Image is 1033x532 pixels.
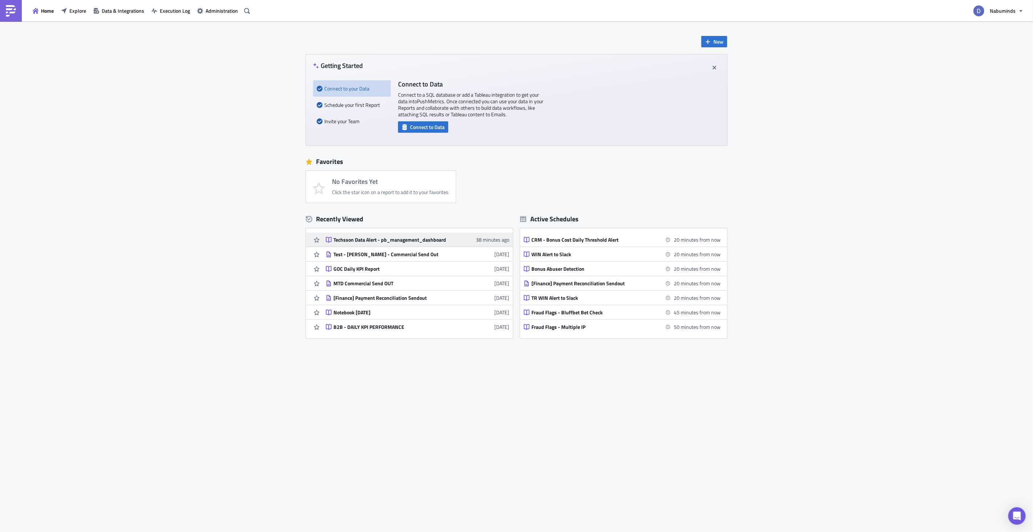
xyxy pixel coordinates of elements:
[674,265,721,273] time: 2025-09-01 11:00
[317,80,387,97] div: Connect to your Data
[494,323,509,331] time: 2025-07-30T10:23:04Z
[160,7,190,15] span: Execution Log
[524,262,721,276] a: Bonus Abuser Detection20 minutes from now
[524,305,721,319] a: Fraud Flags - Bluffbet Bet Check45 minutes from now
[326,305,509,319] a: Notebook [DATE][DATE]
[333,295,461,301] div: [Finance] Payment Reconciliation Sendout
[990,7,1016,15] span: Nabuminds
[326,262,509,276] a: GOC Daily KPI Report[DATE]
[313,62,363,69] h4: Getting Started
[674,250,721,258] time: 2025-09-01 11:00
[531,280,659,287] div: [Finance] Payment Reconciliation Sendout
[326,291,509,305] a: [Finance] Payment Reconciliation Sendout[DATE]
[973,5,985,17] img: Avatar
[333,237,461,243] div: Techsson Data Alert - pb_management_dashboard
[333,266,461,272] div: GOC Daily KPI Report
[29,5,57,16] button: Home
[524,247,721,261] a: WIN Alert to Slack20 minutes from now
[1008,507,1026,525] div: Open Intercom Messenger
[494,250,509,258] time: 2025-08-15T11:48:15Z
[531,324,659,330] div: Fraud Flags - Multiple IP
[333,280,461,287] div: MTD Commercial Send OUT
[326,320,509,334] a: B2B - DAILY KPI PERFORMANCE[DATE]
[531,266,659,272] div: Bonus Abuser Detection
[206,7,238,15] span: Administration
[701,36,727,47] button: New
[494,265,509,273] time: 2025-08-15T11:13:09Z
[306,156,727,167] div: Favorites
[674,236,721,243] time: 2025-09-01 11:00
[148,5,194,16] button: Execution Log
[102,7,144,15] span: Data & Integrations
[326,247,509,261] a: Test - [PERSON_NAME] - Commercial Send Out[DATE]
[713,38,724,45] span: New
[524,233,721,247] a: CRM - Bonus Cost Daily Threshold Alert20 minutes from now
[674,279,721,287] time: 2025-09-01 11:00
[410,123,445,131] span: Connect to Data
[398,80,543,88] h4: Connect to Data
[317,97,387,113] div: Schedule your first Report
[41,7,54,15] span: Home
[57,5,90,16] button: Explore
[531,309,659,316] div: Fraud Flags - Bluffbet Bet Check
[674,323,721,331] time: 2025-09-01 11:30
[5,5,17,17] img: PushMetrics
[326,276,509,290] a: MTD Commercial Send OUT[DATE]
[531,237,659,243] div: CRM - Bonus Cost Daily Threshold Alert
[524,291,721,305] a: TR WIN Alert to Slack20 minutes from now
[333,251,461,258] div: Test - [PERSON_NAME] - Commercial Send Out
[306,214,513,225] div: Recently Viewed
[333,324,461,330] div: B2B - DAILY KPI PERFORMANCE
[69,7,86,15] span: Explore
[194,5,242,16] button: Administration
[674,309,721,316] time: 2025-09-01 11:25
[333,309,461,316] div: Notebook [DATE]
[476,236,509,243] time: 2025-09-01T07:02:26Z
[524,276,721,290] a: [Finance] Payment Reconciliation Sendout20 minutes from now
[494,309,509,316] time: 2025-07-30T10:57:06Z
[398,122,448,130] a: Connect to Data
[332,178,449,185] h4: No Favorites Yet
[520,215,579,223] div: Active Schedules
[494,279,509,287] time: 2025-08-15T09:55:45Z
[531,251,659,258] div: WIN Alert to Slack
[332,189,449,196] div: Click the star icon on a report to add it to your favorites
[969,3,1028,19] button: Nabuminds
[494,294,509,302] time: 2025-07-31T09:36:51Z
[398,92,543,118] p: Connect to a SQL database or add a Tableau integration to get your data into PushMetrics . Once c...
[398,121,448,133] button: Connect to Data
[326,233,509,247] a: Techsson Data Alert - pb_management_dashboard38 minutes ago
[531,295,659,301] div: TR WIN Alert to Slack
[317,113,387,129] div: Invite your Team
[90,5,148,16] button: Data & Integrations
[524,320,721,334] a: Fraud Flags - Multiple IP50 minutes from now
[674,294,721,302] time: 2025-09-01 11:00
